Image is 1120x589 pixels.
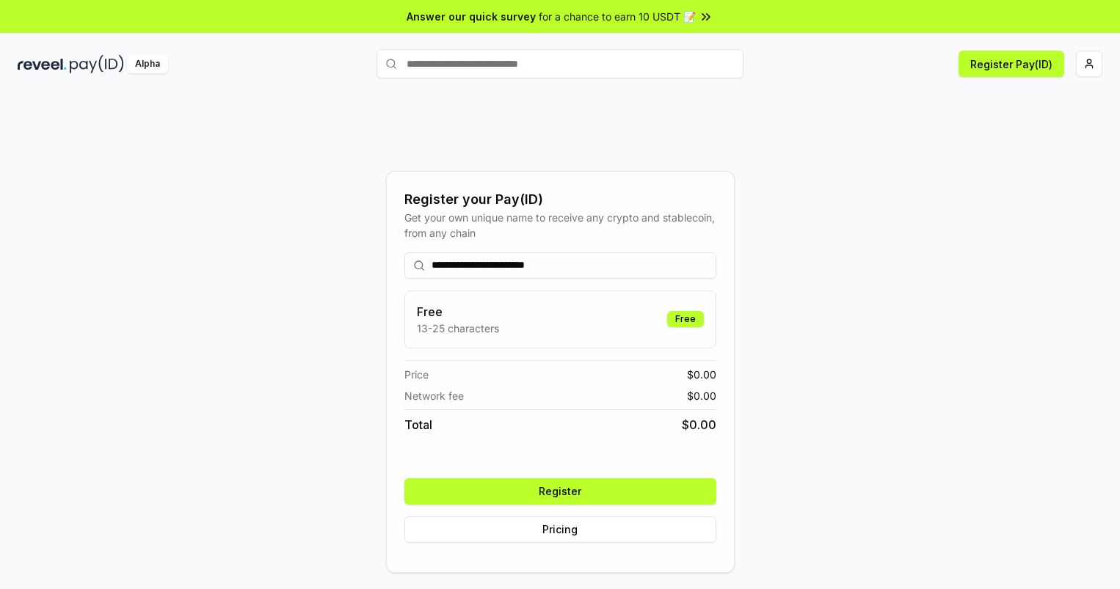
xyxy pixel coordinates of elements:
[18,55,67,73] img: reveel_dark
[417,321,499,336] p: 13-25 characters
[404,367,429,382] span: Price
[404,189,716,210] div: Register your Pay(ID)
[682,416,716,433] span: $ 0.00
[687,388,716,403] span: $ 0.00
[404,516,716,543] button: Pricing
[667,311,704,327] div: Free
[407,9,536,24] span: Answer our quick survey
[127,55,168,73] div: Alpha
[70,55,124,73] img: pay_id
[417,303,499,321] h3: Free
[959,51,1064,77] button: Register Pay(ID)
[404,416,432,433] span: Total
[404,388,464,403] span: Network fee
[539,9,696,24] span: for a chance to earn 10 USDT 📝
[687,367,716,382] span: $ 0.00
[404,478,716,505] button: Register
[404,210,716,241] div: Get your own unique name to receive any crypto and stablecoin, from any chain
